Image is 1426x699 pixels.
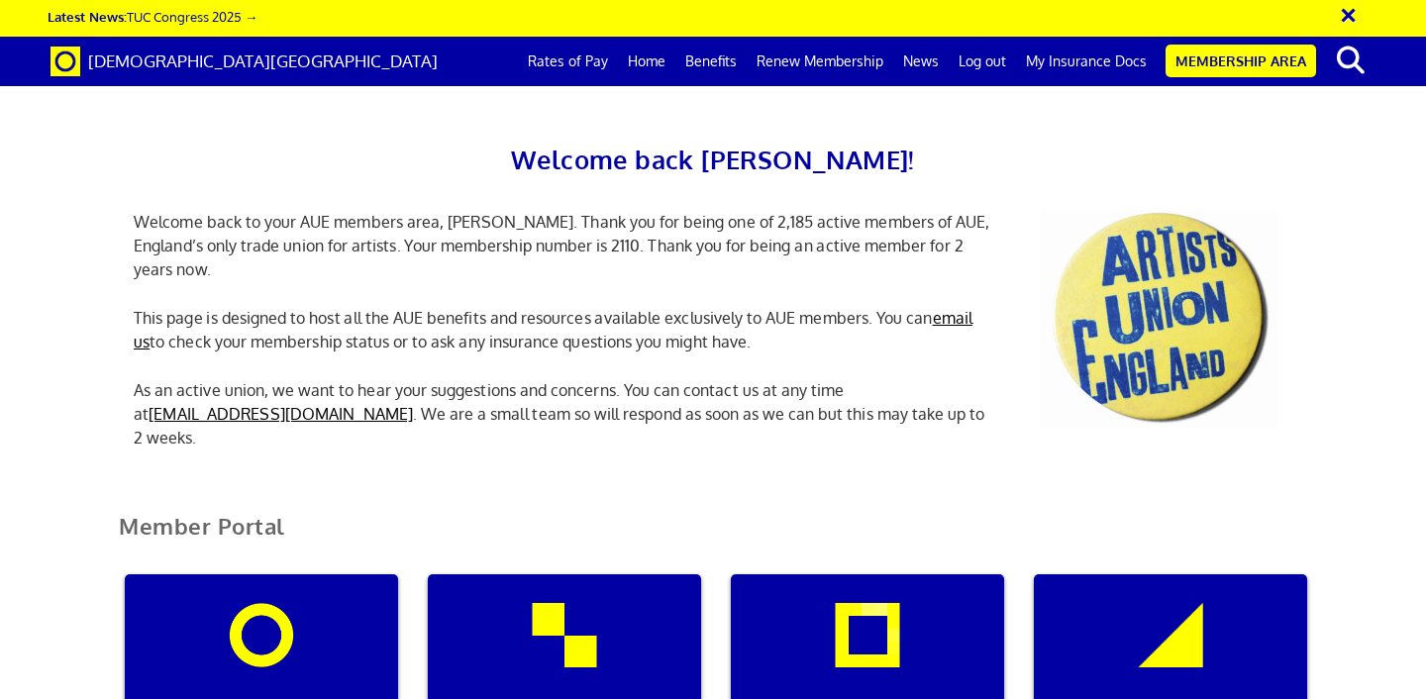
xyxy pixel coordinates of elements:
a: Membership Area [1166,45,1316,77]
p: Welcome back to your AUE members area, [PERSON_NAME]. Thank you for being one of 2,185 active mem... [119,210,1010,281]
strong: Latest News: [48,8,127,25]
a: [EMAIL_ADDRESS][DOMAIN_NAME] [149,404,413,424]
a: Home [618,37,675,86]
span: [DEMOGRAPHIC_DATA][GEOGRAPHIC_DATA] [88,50,438,71]
h2: Member Portal [104,514,1322,562]
p: As an active union, we want to hear your suggestions and concerns. You can contact us at any time... [119,378,1010,449]
a: Log out [949,37,1016,86]
button: search [1320,40,1380,81]
a: Latest News:TUC Congress 2025 → [48,8,257,25]
a: My Insurance Docs [1016,37,1157,86]
p: This page is designed to host all the AUE benefits and resources available exclusively to AUE mem... [119,306,1010,353]
a: News [893,37,949,86]
a: Benefits [675,37,747,86]
h2: Welcome back [PERSON_NAME]! [119,139,1307,180]
a: Renew Membership [747,37,893,86]
a: Brand [DEMOGRAPHIC_DATA][GEOGRAPHIC_DATA] [36,37,453,86]
a: Rates of Pay [518,37,618,86]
